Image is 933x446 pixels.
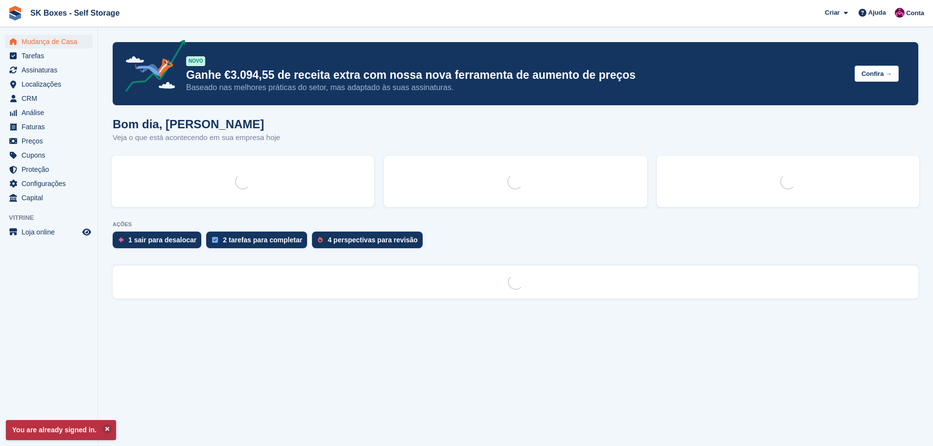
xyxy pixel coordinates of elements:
a: menu [5,163,93,176]
span: Tarefas [22,49,80,63]
span: Preços [22,134,80,148]
button: Confira → [855,66,899,82]
span: CRM [22,92,80,105]
div: 2 tarefas para completar [223,236,302,244]
span: Faturas [22,120,80,134]
a: menu [5,77,93,91]
span: Cupons [22,148,80,162]
span: Assinaturas [22,63,80,77]
a: SK Boxes - Self Storage [26,5,123,21]
img: stora-icon-8386f47178a22dfd0bd8f6a31ec36ba5ce8667c1dd55bd0f319d3a0aa187defe.svg [8,6,23,21]
p: Baseado nas melhores práticas do setor, mas adaptado às suas assinaturas. [186,82,847,93]
img: move_outs_to_deallocate_icon-f764333ba52eb49d3ac5e1228854f67142a1ed5810a6f6cc68b1a99e826820c5.svg [119,237,123,243]
span: Capital [22,191,80,205]
a: 1 sair para desalocar [113,232,206,253]
a: menu [5,134,93,148]
a: menu [5,148,93,162]
span: Vitrine [9,213,97,223]
a: menu [5,120,93,134]
img: prospect-51fa495bee0391a8d652442698ab0144808aea92771e9ea1ae160a38d050c398.svg [318,237,323,243]
a: Loja de pré-visualização [81,226,93,238]
span: Mudança de Casa [22,35,80,48]
span: Loja online [22,225,80,239]
p: You are already signed in. [6,420,116,440]
a: 4 perspectivas para revisão [312,232,428,253]
a: menu [5,63,93,77]
h1: Bom dia, [PERSON_NAME] [113,117,280,131]
a: menu [5,49,93,63]
div: NOVO [186,56,205,66]
span: Configurações [22,177,80,190]
span: Criar [825,8,839,18]
span: Conta [906,8,924,18]
span: Ajuda [868,8,886,18]
div: 1 sair para desalocar [128,236,196,244]
a: 2 tarefas para completar [206,232,312,253]
img: task-75834270c22a3079a89374b754ae025e5fb1db73e45f91037f5363f120a921f8.svg [212,237,218,243]
p: AÇÕES [113,221,918,228]
p: Veja o que está acontecendo em sua empresa hoje [113,132,280,143]
a: menu [5,191,93,205]
span: Proteção [22,163,80,176]
a: menu [5,92,93,105]
a: menu [5,177,93,190]
img: price-adjustments-announcement-icon-8257ccfd72463d97f412b2fc003d46551f7dbcb40ab6d574587a9cd5c0d94... [117,40,186,95]
img: Joana Alegria [895,8,905,18]
a: menu [5,35,93,48]
p: Ganhe €3.094,55 de receita extra com nossa nova ferramenta de aumento de preços [186,68,847,82]
span: Localizações [22,77,80,91]
div: 4 perspectivas para revisão [328,236,418,244]
a: menu [5,106,93,119]
span: Análise [22,106,80,119]
a: menu [5,225,93,239]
